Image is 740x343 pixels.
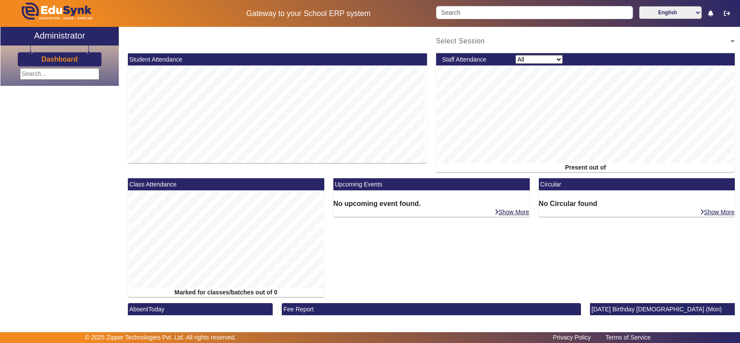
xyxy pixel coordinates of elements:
[333,199,530,208] h6: No upcoming event found.
[436,37,485,45] span: Select Session
[539,199,735,208] h6: No Circular found
[437,55,511,64] div: Staff Attendance
[549,332,595,343] a: Privacy Policy
[128,178,324,190] mat-card-header: Class Attendance
[20,68,99,80] input: Search...
[190,9,427,18] h5: Gateway to your School ERP system
[436,163,735,172] div: Present out of
[41,55,78,64] a: Dashboard
[128,53,427,65] mat-card-header: Student Attendance
[590,303,735,315] mat-card-header: [DATE] Birthday [DEMOGRAPHIC_DATA] (Mon)
[128,303,273,315] mat-card-header: AbsentToday
[85,333,236,342] p: © 2025 Zipper Technologies Pvt. Ltd. All rights reserved.
[594,318,619,324] span: Student
[282,303,581,315] mat-card-header: Fee Report
[333,178,530,190] mat-card-header: Upcoming Events
[42,55,78,63] h3: Dashboard
[34,30,85,41] h2: Administrator
[494,208,530,216] a: Show More
[628,318,675,324] span: Teacher / Staff
[436,6,632,19] input: Search
[539,178,735,190] mat-card-header: Circular
[601,332,655,343] a: Terms of Service
[128,288,324,297] div: Marked for classes/batches out of 0
[0,27,119,46] a: Administrator
[700,208,735,216] a: Show More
